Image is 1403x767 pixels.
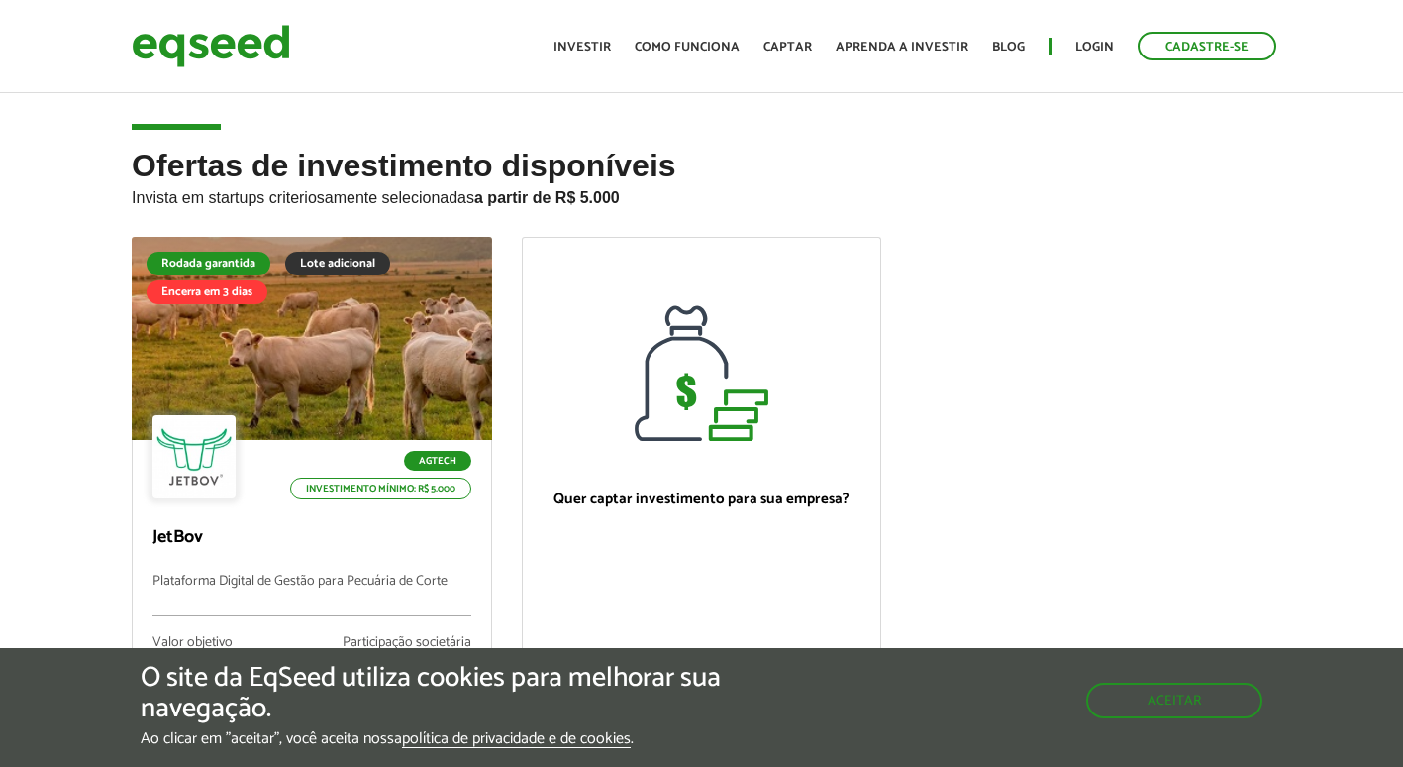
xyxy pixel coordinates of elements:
a: Rodada garantida Lote adicional Encerra em 3 dias Agtech Investimento mínimo: R$ 5.000 JetBov Pla... [132,237,492,742]
p: Plataforma Digital de Gestão para Pecuária de Corte [152,574,471,616]
p: Agtech [404,451,471,471]
div: Encerra em 3 dias [147,280,267,304]
a: Quer captar investimento para sua empresa? Quero captar [522,237,882,743]
div: Valor objetivo [152,636,244,650]
div: Participação societária [343,636,471,650]
strong: a partir de R$ 5.000 [474,189,620,206]
a: Aprenda a investir [836,41,968,54]
a: Captar [763,41,812,54]
h2: Ofertas de investimento disponíveis [132,149,1271,237]
img: EqSeed [132,20,290,72]
a: política de privacidade e de cookies [402,731,631,748]
a: Como funciona [635,41,740,54]
p: Quer captar investimento para sua empresa? [543,491,861,508]
button: Aceitar [1086,683,1262,718]
p: JetBov [152,527,471,549]
div: Lote adicional [285,252,390,275]
div: Rodada garantida [147,252,270,275]
p: Invista em startups criteriosamente selecionadas [132,183,1271,207]
a: Login [1075,41,1114,54]
p: Investimento mínimo: R$ 5.000 [290,478,471,499]
p: Ao clicar em "aceitar", você aceita nossa . [141,729,814,748]
h5: O site da EqSeed utiliza cookies para melhorar sua navegação. [141,663,814,724]
a: Investir [553,41,611,54]
a: Blog [992,41,1025,54]
a: Cadastre-se [1138,32,1276,60]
